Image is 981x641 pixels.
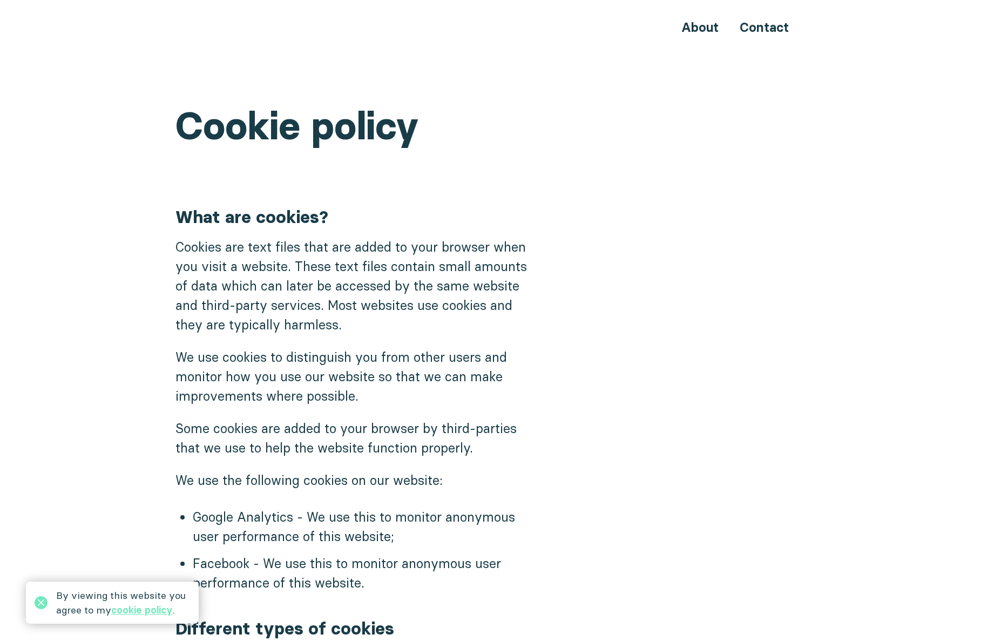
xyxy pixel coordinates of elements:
[175,106,806,145] h1: Cookie policy
[175,470,538,490] p: We use the following cookies on our website:
[175,419,538,457] p: Some cookies are added to your browser by third-parties that we use to help the website function ...
[740,19,789,35] a: Contact
[175,237,538,334] p: Cookies are text files that are added to your browser when you visit a website. These text files ...
[193,554,538,592] li: Facebook - We use this to monitor anonymous user performance of this website.
[193,507,538,546] li: Google Analytics - We use this to monitor anonymous user performance of this website;
[111,604,173,616] a: cookie policy
[175,347,538,406] p: We use cookies to distinguish you from other users and monitor how you use our website so that we...
[681,19,719,35] a: About
[56,588,190,617] div: By viewing this website you agree to my .
[175,206,538,228] h2: What are cookies?
[175,617,538,640] h2: Different types of cookies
